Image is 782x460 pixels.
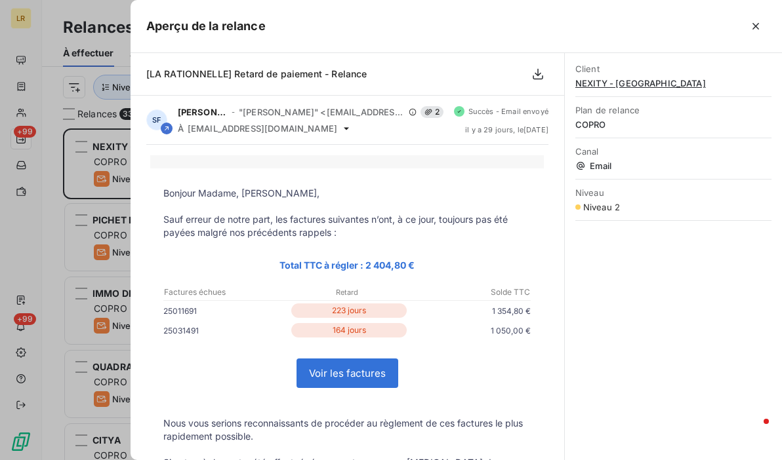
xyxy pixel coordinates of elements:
p: Nous vous serions reconnaissants de procéder au règlement de ces factures le plus rapidement poss... [163,417,531,443]
span: COPRO [575,119,772,130]
a: Voir les factures [297,359,398,387]
span: [LA RATIONNELLE] Retard de paiement - Relance [146,68,367,79]
span: - [232,108,235,116]
p: Retard [287,286,408,298]
p: 25011691 [163,304,288,318]
p: Bonjour Madame, [PERSON_NAME], [163,187,531,200]
div: SF [146,109,167,130]
h5: Aperçu de la relance [146,17,266,35]
iframe: Intercom live chat [737,415,769,447]
span: À [178,123,184,134]
p: 25031491 [163,324,288,337]
span: Niveau [575,187,772,198]
span: NEXITY - [GEOGRAPHIC_DATA] [575,78,772,88]
span: [PERSON_NAME] [178,107,228,117]
span: 2 [421,106,443,118]
span: [EMAIL_ADDRESS][DOMAIN_NAME] [188,123,337,134]
p: 1 354,80 € [409,304,531,318]
p: 164 jours [291,323,407,337]
p: Solde TTC [409,286,531,298]
p: 1 050,00 € [409,324,531,337]
span: Email [575,161,772,171]
p: Factures échues [164,286,285,298]
span: Niveau 2 [583,202,620,212]
p: Sauf erreur de notre part, les factures suivantes n’ont, à ce jour, toujours pas été payées malgr... [163,213,531,239]
span: il y a 29 jours , le [DATE] [465,126,548,134]
p: 223 jours [291,303,407,318]
span: Client [575,64,772,74]
span: "[PERSON_NAME]" <[EMAIL_ADDRESS][DOMAIN_NAME]> [239,107,405,117]
span: Canal [575,146,772,157]
p: Total TTC à régler : 2 404,80 € [163,258,531,273]
span: Plan de relance [575,105,772,115]
span: Succès - Email envoyé [468,107,548,115]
